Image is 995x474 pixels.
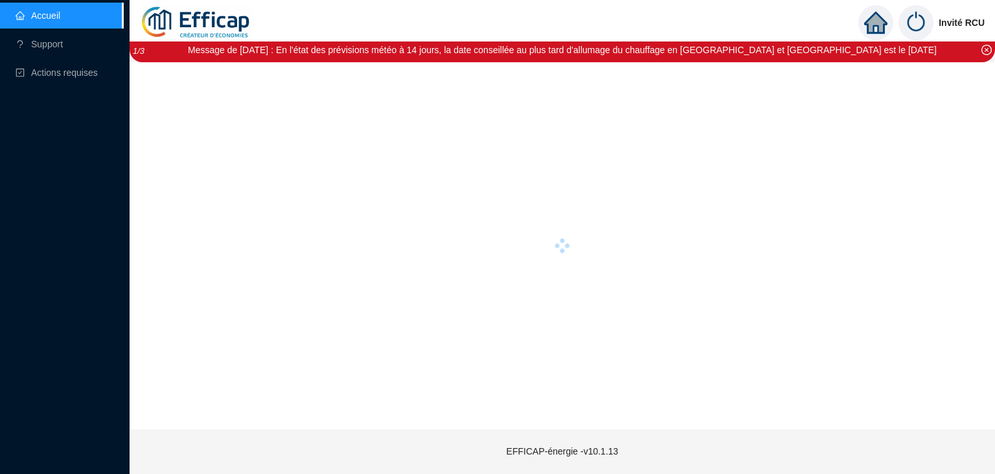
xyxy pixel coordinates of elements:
span: close-circle [981,45,992,55]
i: 1 / 3 [133,46,144,56]
span: Invité RCU [939,2,985,43]
img: power [898,5,933,40]
a: homeAccueil [16,10,60,21]
a: questionSupport [16,39,63,49]
div: Message de [DATE] : En l'état des prévisions météo à 14 jours, la date conseillée au plus tard d'... [188,43,937,57]
span: home [864,11,887,34]
span: check-square [16,68,25,77]
span: Actions requises [31,67,98,78]
span: EFFICAP-énergie - v10.1.13 [507,446,619,456]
